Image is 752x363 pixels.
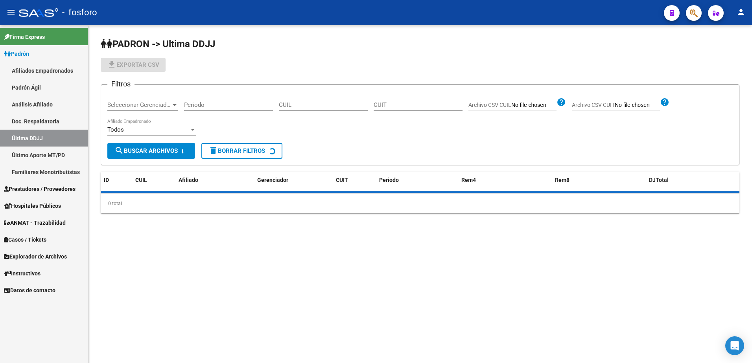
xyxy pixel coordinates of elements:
[615,102,660,109] input: Archivo CSV CUIT
[333,172,376,189] datatable-header-cell: CUIT
[179,177,198,183] span: Afiliado
[4,33,45,41] span: Firma Express
[101,38,215,49] span: PADRON -> Ultima DDJJ
[552,172,646,189] datatable-header-cell: Rem8
[107,143,195,159] button: Buscar Archivos
[557,97,566,107] mat-icon: help
[4,235,46,244] span: Casos / Tickets
[725,336,744,355] div: Open Intercom Messenger
[649,177,669,183] span: DJTotal
[114,146,124,155] mat-icon: search
[4,218,66,227] span: ANMAT - Trazabilidad
[4,252,67,261] span: Explorador de Archivos
[336,177,348,183] span: CUIT
[555,177,570,183] span: Rem8
[4,286,55,295] span: Datos de contacto
[458,172,552,189] datatable-header-cell: Rem4
[660,97,669,107] mat-icon: help
[62,4,97,21] span: - fosforo
[107,126,124,133] span: Todos
[376,172,458,189] datatable-header-cell: Periodo
[114,147,178,154] span: Buscar Archivos
[135,177,147,183] span: CUIL
[257,177,288,183] span: Gerenciador
[107,61,159,68] span: Exportar CSV
[107,60,116,69] mat-icon: file_download
[175,172,254,189] datatable-header-cell: Afiliado
[511,102,557,109] input: Archivo CSV CUIL
[132,172,175,189] datatable-header-cell: CUIL
[201,143,282,159] button: Borrar Filtros
[6,7,16,17] mat-icon: menu
[4,202,61,210] span: Hospitales Públicos
[208,147,265,154] span: Borrar Filtros
[461,177,476,183] span: Rem4
[4,269,41,278] span: Instructivos
[254,172,333,189] datatable-header-cell: Gerenciador
[208,146,218,155] mat-icon: delete
[101,194,739,213] div: 0 total
[379,177,399,183] span: Periodo
[646,172,740,189] datatable-header-cell: DJTotal
[468,102,511,108] span: Archivo CSV CUIL
[572,102,615,108] span: Archivo CSV CUIT
[4,185,76,193] span: Prestadores / Proveedores
[107,101,171,108] span: Seleccionar Gerenciador
[107,79,135,90] h3: Filtros
[104,177,109,183] span: ID
[736,7,746,17] mat-icon: person
[4,49,29,58] span: Padrón
[101,172,132,189] datatable-header-cell: ID
[101,58,166,72] button: Exportar CSV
